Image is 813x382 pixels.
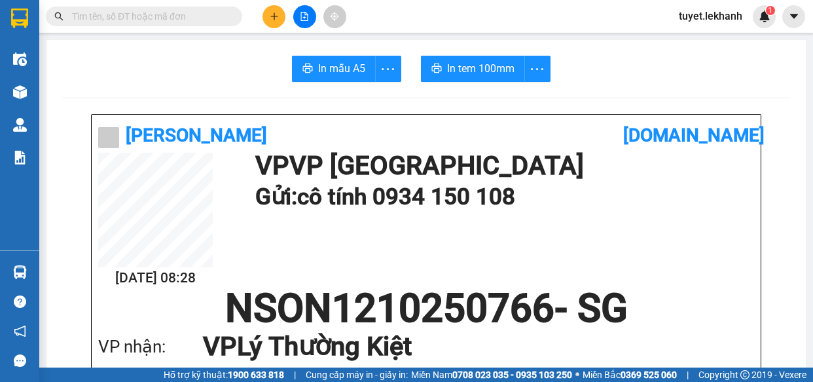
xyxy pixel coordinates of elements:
[740,370,750,379] span: copyright
[621,370,677,380] strong: 0369 525 060
[788,10,800,22] span: caret-down
[14,296,26,308] span: question-circle
[14,325,26,337] span: notification
[583,368,677,382] span: Miền Bắc
[255,153,748,179] h1: VP VP [GEOGRAPHIC_DATA]
[294,368,296,382] span: |
[14,354,26,367] span: message
[203,328,728,365] h1: VP Lý Thường Kiệt
[575,372,579,377] span: ⚪️
[766,6,775,15] sup: 1
[98,267,213,289] h2: [DATE] 08:28
[318,60,365,77] span: In mẫu A5
[98,334,203,360] div: VP nhận:
[72,9,226,24] input: Tìm tên, số ĐT hoặc mã đơn
[164,368,284,382] span: Hỗ trợ kỹ thuật:
[262,5,285,28] button: plus
[306,368,408,382] span: Cung cấp máy in - giấy in:
[292,56,376,82] button: printerIn mẫu A5
[411,368,572,382] span: Miền Nam
[126,124,267,146] b: [PERSON_NAME]
[13,151,27,164] img: solution-icon
[623,124,765,146] b: [DOMAIN_NAME]
[330,12,339,21] span: aim
[302,63,313,75] span: printer
[293,5,316,28] button: file-add
[759,10,770,22] img: icon-new-feature
[300,12,309,21] span: file-add
[782,5,805,28] button: caret-down
[452,370,572,380] strong: 0708 023 035 - 0935 103 250
[376,61,401,77] span: more
[13,52,27,66] img: warehouse-icon
[687,368,689,382] span: |
[270,12,279,21] span: plus
[13,118,27,132] img: warehouse-icon
[228,370,284,380] strong: 1900 633 818
[525,61,550,77] span: more
[13,85,27,99] img: warehouse-icon
[13,265,27,279] img: warehouse-icon
[421,56,525,82] button: printerIn tem 100mm
[255,179,748,215] h1: Gửi: cô tính 0934 150 108
[431,63,442,75] span: printer
[11,9,28,28] img: logo-vxr
[447,60,515,77] span: In tem 100mm
[98,289,754,328] h1: NSON1210250766 - SG
[524,56,551,82] button: more
[768,6,772,15] span: 1
[54,12,63,21] span: search
[323,5,346,28] button: aim
[668,8,753,24] span: tuyet.lekhanh
[375,56,401,82] button: more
